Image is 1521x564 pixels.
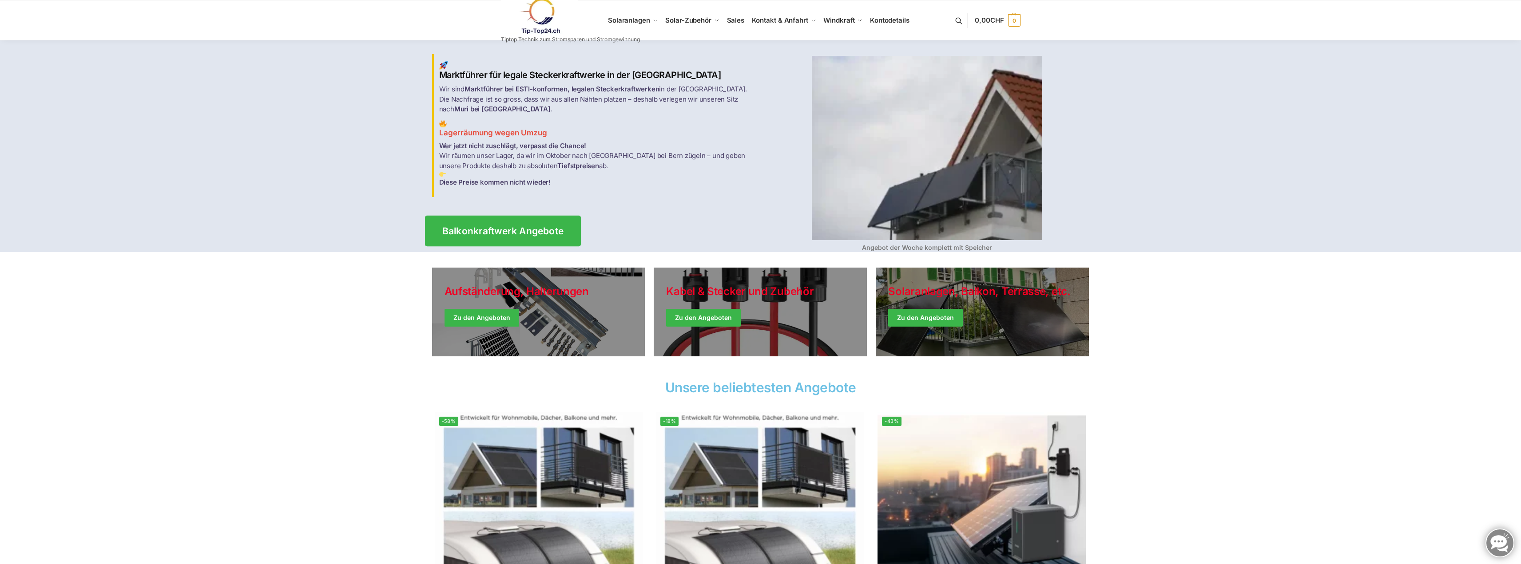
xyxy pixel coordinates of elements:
[820,0,866,40] a: Windkraft
[866,0,913,40] a: Kontodetails
[439,120,447,127] img: Balkon-Terrassen-Kraftwerke 2
[439,84,755,114] p: Wir sind in der [GEOGRAPHIC_DATA]. Die Nachfrage ist so gross, dass wir aus allen Nähten platzen ...
[876,268,1089,356] a: Winter Jackets
[752,16,808,24] span: Kontakt & Anfahrt
[990,16,1004,24] span: CHF
[975,7,1020,34] a: 0,00CHF 0
[425,215,581,246] a: Balkonkraftwerk Angebote
[862,244,992,251] strong: Angebot der Woche komplett mit Speicher
[439,141,755,188] p: Wir räumen unser Lager, da wir im Oktober nach [GEOGRAPHIC_DATA] bei Bern zügeln – und geben unse...
[608,16,650,24] span: Solaranlagen
[439,61,448,70] img: Balkon-Terrassen-Kraftwerke 1
[727,16,745,24] span: Sales
[665,16,711,24] span: Solar-Zubehör
[654,268,867,356] a: Holiday Style
[662,0,723,40] a: Solar-Zubehör
[439,178,551,186] strong: Diese Preise kommen nicht wieder!
[454,105,551,113] strong: Muri bei [GEOGRAPHIC_DATA]
[465,85,659,93] strong: Marktführer bei ESTI-konformen, legalen Steckerkraftwerken
[439,142,587,150] strong: Wer jetzt nicht zuschlägt, verpasst die Chance!
[439,120,755,138] h3: Lagerräumung wegen Umzug
[432,381,1089,394] h2: Unsere beliebtesten Angebote
[501,37,640,42] p: Tiptop Technik zum Stromsparen und Stromgewinnung
[1008,14,1021,27] span: 0
[812,56,1042,240] img: Balkon-Terrassen-Kraftwerke 4
[439,171,446,177] img: Balkon-Terrassen-Kraftwerke 3
[432,268,645,356] a: Holiday Style
[442,226,564,236] span: Balkonkraftwerk Angebote
[823,16,854,24] span: Windkraft
[439,61,755,81] h2: Marktführer für legale Steckerkraftwerke in der [GEOGRAPHIC_DATA]
[748,0,820,40] a: Kontakt & Anfahrt
[870,16,909,24] span: Kontodetails
[557,162,599,170] strong: Tiefstpreisen
[723,0,748,40] a: Sales
[975,16,1004,24] span: 0,00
